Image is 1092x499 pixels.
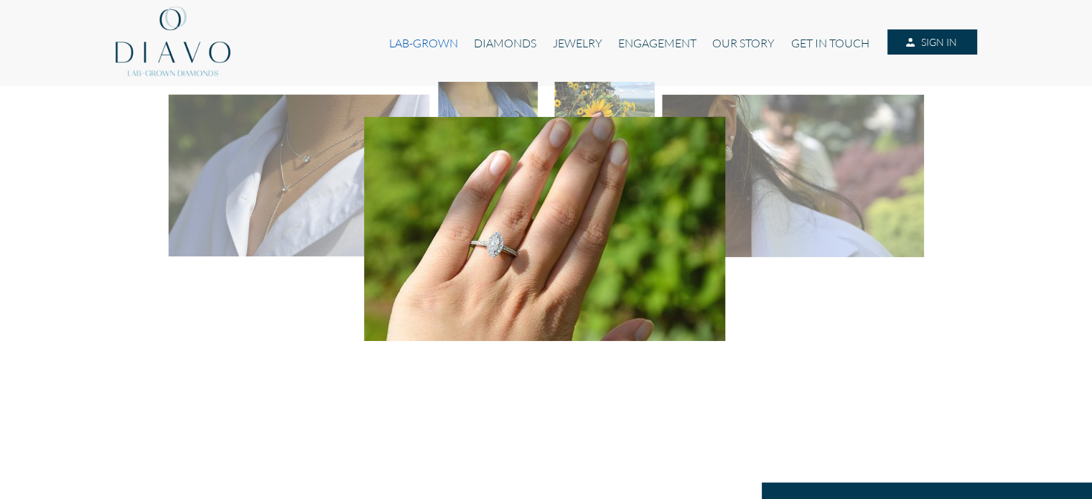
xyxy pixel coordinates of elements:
img: Diavo Lab-grown diamond ring [555,82,655,144]
a: OUR STORY [704,29,783,57]
a: SIGN IN [887,29,976,55]
a: JEWELRY [544,29,610,57]
img: Diavo Lab-grown diamond Ring [364,117,725,341]
img: Diavo Lab-grown diamond earrings [662,95,924,257]
img: Diavo Lab-grown diamond necklace [438,82,538,144]
a: GET IN TOUCH [783,29,877,57]
a: DIAMONDS [466,29,544,57]
a: LAB-GROWN [381,29,466,57]
img: Diavo Lab-grown diamond necklace [169,95,429,256]
a: ENGAGEMENT [610,29,704,57]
